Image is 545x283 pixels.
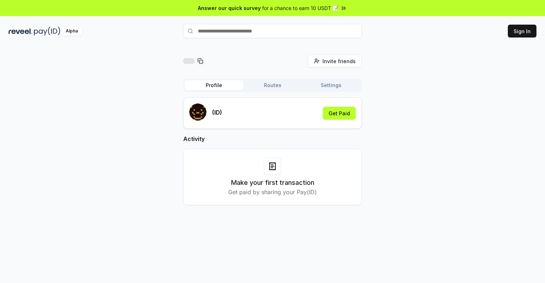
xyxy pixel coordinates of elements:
span: for a chance to earn 10 USDT 📝 [262,4,339,12]
button: Sign In [508,25,536,37]
button: Settings [302,80,360,90]
button: Invite friends [308,55,362,67]
p: (ID) [212,108,222,117]
h2: Activity [183,135,362,143]
button: Profile [185,80,243,90]
p: Get paid by sharing your Pay(ID) [228,188,317,196]
button: Routes [243,80,302,90]
span: Answer our quick survey [198,4,261,12]
button: Get Paid [323,107,356,120]
span: Invite friends [322,57,356,65]
div: Alpha [62,27,82,36]
img: pay_id [34,27,60,36]
h3: Make your first transaction [231,178,314,188]
img: reveel_dark [9,27,32,36]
